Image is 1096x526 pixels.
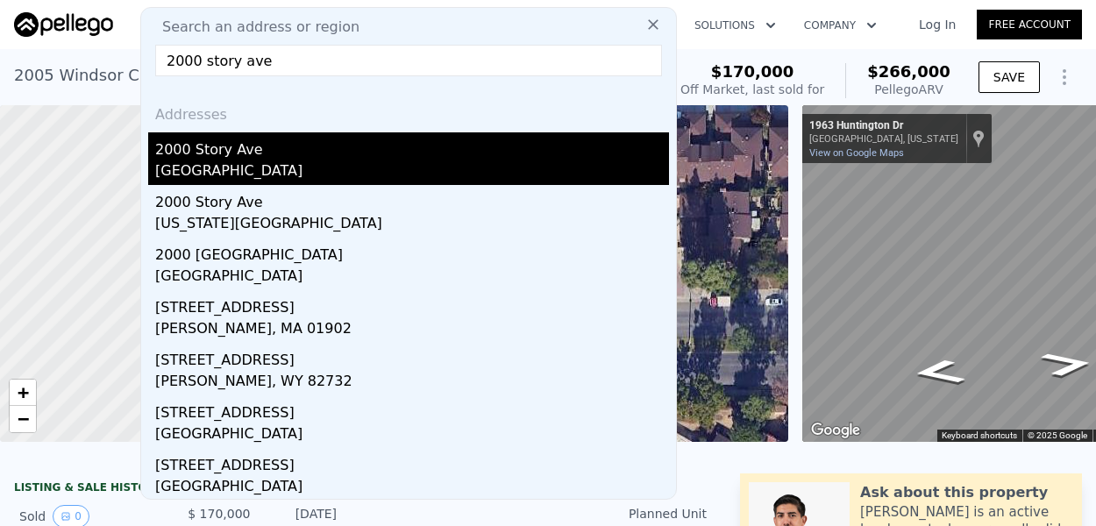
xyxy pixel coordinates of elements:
div: [GEOGRAPHIC_DATA] [155,266,669,290]
input: Enter an address, city, region, neighborhood or zip code [155,45,662,76]
span: + [18,381,29,403]
div: 2005 Windsor Cir , [PERSON_NAME] , CA 91010 [14,63,379,88]
div: [STREET_ADDRESS] [155,343,669,371]
div: [STREET_ADDRESS] [155,290,669,318]
button: Keyboard shortcuts [942,430,1017,442]
div: Off Market, last sold for [680,81,824,98]
span: $170,000 [711,62,794,81]
button: Company [790,10,891,41]
button: Solutions [680,10,790,41]
div: LISTING & SALE HISTORY [14,480,342,498]
div: 2000 Story Ave [155,132,669,160]
span: Search an address or region [148,17,359,38]
div: 2000 [GEOGRAPHIC_DATA] [155,238,669,266]
a: Open this area in Google Maps (opens a new window) [807,419,865,442]
button: SAVE [979,61,1040,93]
span: $ 170,000 [188,507,250,521]
a: View on Google Maps [809,147,904,159]
img: Pellego [14,12,113,37]
div: [STREET_ADDRESS] [155,448,669,476]
div: [GEOGRAPHIC_DATA] [155,476,669,501]
a: Show location on map [972,129,985,148]
div: [PERSON_NAME], WY 82732 [155,371,669,395]
div: [STREET_ADDRESS] [155,395,669,423]
span: − [18,408,29,430]
div: 2000 Story Ave [155,185,669,213]
span: $266,000 [867,62,950,81]
path: Go West, Huntington Dr [890,353,987,391]
div: [US_STATE][GEOGRAPHIC_DATA] [155,213,669,238]
div: Addresses [148,90,669,132]
a: Zoom out [10,406,36,432]
div: [GEOGRAPHIC_DATA] [155,160,669,185]
div: [PERSON_NAME], MA 01902 [155,318,669,343]
span: © 2025 Google [1028,430,1087,440]
a: Zoom in [10,380,36,406]
div: [GEOGRAPHIC_DATA], [US_STATE] [809,133,958,145]
div: Pellego ARV [867,81,950,98]
img: Google [807,419,865,442]
div: Ask about this property [860,482,1048,503]
a: Log In [898,16,977,33]
div: 1963 Huntington Dr [809,119,958,133]
div: [GEOGRAPHIC_DATA] [155,423,669,448]
a: Free Account [977,10,1082,39]
button: Show Options [1047,60,1082,95]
